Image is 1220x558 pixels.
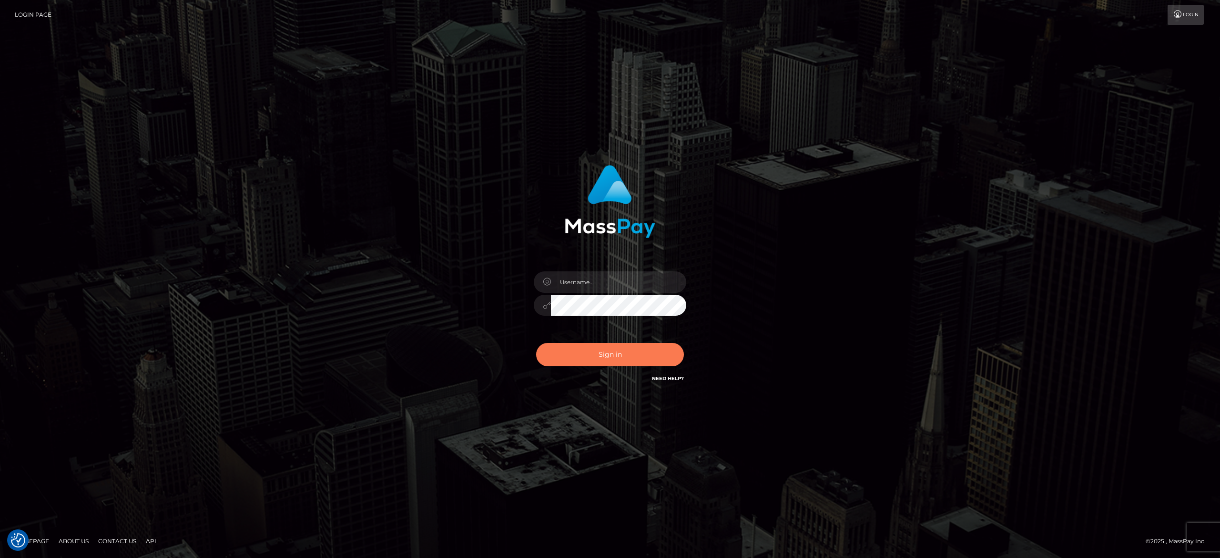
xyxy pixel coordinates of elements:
a: Contact Us [94,534,140,548]
a: Login [1168,5,1204,25]
div: © 2025 , MassPay Inc. [1146,536,1213,547]
a: Need Help? [652,375,684,382]
img: MassPay Login [565,165,655,238]
input: Username... [551,271,686,293]
a: Login Page [15,5,51,25]
button: Consent Preferences [11,533,25,548]
a: Homepage [10,534,53,548]
button: Sign in [536,343,684,366]
img: Revisit consent button [11,533,25,548]
a: API [142,534,160,548]
a: About Us [55,534,92,548]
